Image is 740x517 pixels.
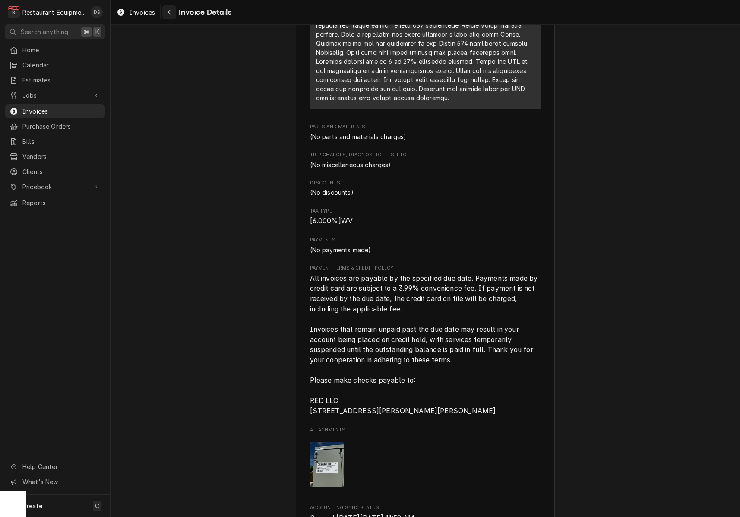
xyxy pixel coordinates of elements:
span: Invoices [130,8,155,17]
button: Search anything⌘K [5,24,105,39]
span: Clients [22,167,101,176]
span: K [95,27,99,36]
span: Calendar [22,60,101,70]
a: Bills [5,134,105,149]
div: DS [91,6,103,18]
div: Payment Terms & Credit Policy [310,265,541,416]
div: R [8,6,20,18]
div: Parts and Materials [310,124,541,141]
a: Vendors [5,149,105,164]
a: Go to Jobs [5,88,105,102]
span: Reports [22,198,101,207]
span: Tax Type [310,208,541,215]
a: Calendar [5,58,105,72]
label: Payments [310,237,541,244]
img: kakE3pkZQ0yPjgBHkzsm [310,442,344,487]
span: Pricebook [22,182,88,191]
div: Attachments [310,427,541,494]
a: Invoices [5,104,105,118]
span: Invoice Details [176,6,231,18]
span: [6%] West Virginia State [310,217,353,225]
span: Bills [22,137,101,146]
a: Home [5,43,105,57]
span: Help Center [22,462,100,471]
span: Search anything [21,27,68,36]
div: Restaurant Equipment Diagnostics's Avatar [8,6,20,18]
a: Invoices [113,5,158,19]
span: All invoices are payable by the specified due date. Payments made by credit card are subject to a... [310,274,540,415]
span: Estimates [22,76,101,85]
div: Discounts [310,180,541,197]
span: Vendors [22,152,101,161]
span: Parts and Materials [310,124,541,130]
div: Derek Stewart's Avatar [91,6,103,18]
span: What's New [22,477,100,486]
a: Go to Pricebook [5,180,105,194]
span: Payment Terms & Credit Policy [310,273,541,416]
a: Estimates [5,73,105,87]
div: Restaurant Equipment Diagnostics [22,8,86,17]
span: Trip Charges, Diagnostic Fees, etc. [310,152,541,159]
a: Clients [5,165,105,179]
a: Go to Help Center [5,460,105,474]
div: Trip Charges, Diagnostic Fees, etc. [310,152,541,169]
span: Attachments [310,427,541,434]
div: Discounts List [310,188,541,197]
div: Parts and Materials List [310,132,541,141]
span: Discounts [310,180,541,187]
button: Navigate back [162,5,176,19]
a: Purchase Orders [5,119,105,133]
span: Payment Terms & Credit Policy [310,265,541,272]
span: Tax Type [310,216,541,226]
a: Reports [5,196,105,210]
span: Invoices [22,107,101,116]
span: Home [22,45,101,54]
span: Jobs [22,91,88,100]
span: Accounting Sync Status [310,504,541,511]
span: Create [22,502,42,510]
div: Payments [310,237,541,254]
span: C [95,501,99,511]
span: Attachments [310,435,541,494]
span: ⌘ [83,27,89,36]
a: Go to What's New [5,475,105,489]
div: Tax Type [310,208,541,226]
span: Purchase Orders [22,122,101,131]
div: Trip Charges, Diagnostic Fees, etc. List [310,160,541,169]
